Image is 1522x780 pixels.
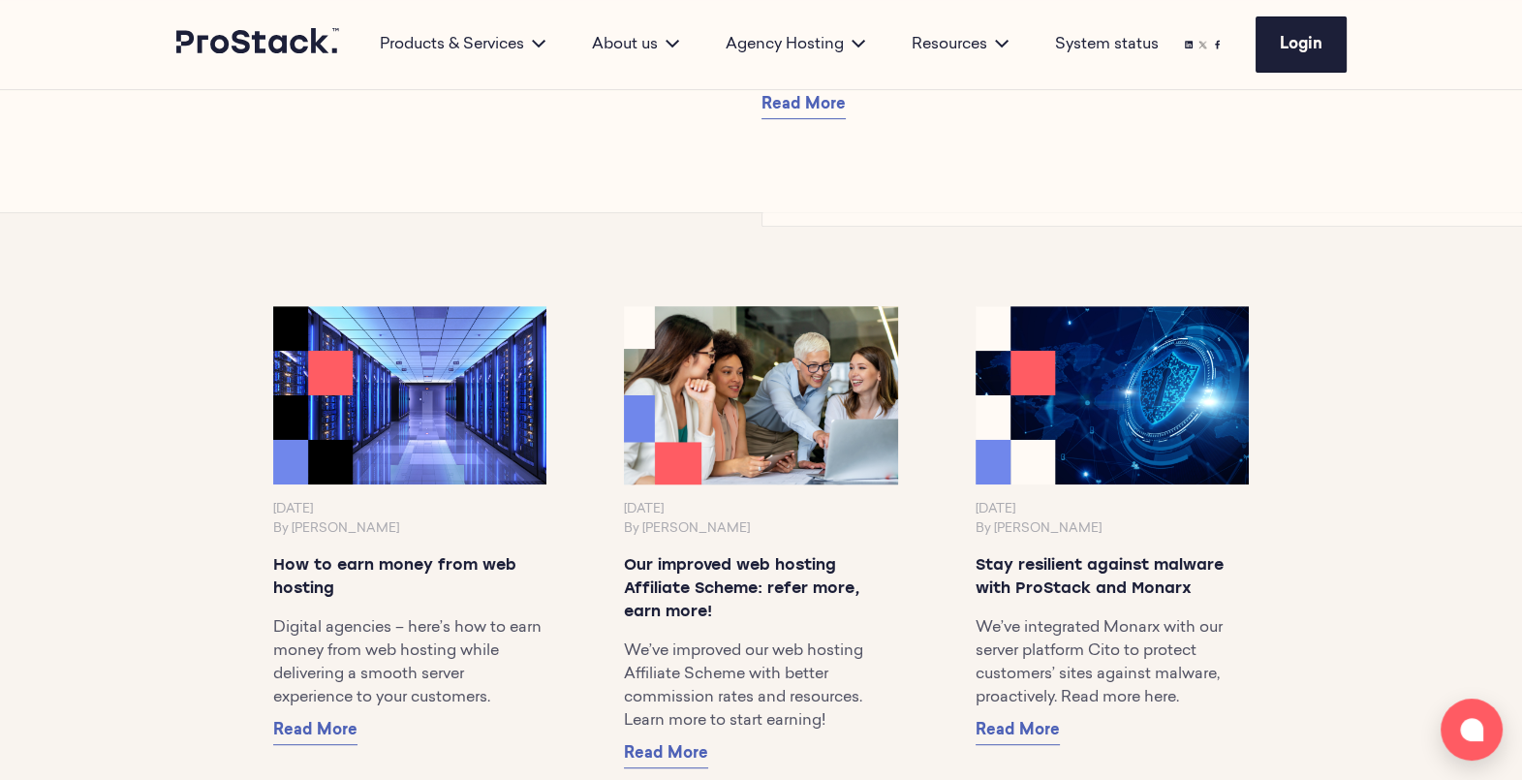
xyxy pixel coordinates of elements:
[273,500,547,519] p: [DATE]
[761,91,846,119] a: Read More
[273,306,547,484] img: Prostack-BlogImage-Aug25-MaximisingRevenuefromHosting-768x468.png
[273,723,357,738] span: Read More
[976,554,1250,601] p: Stay resilient against malware with ProStack and Monarx
[1055,33,1159,56] a: System status
[624,500,898,519] p: [DATE]
[888,33,1032,56] div: Resources
[761,97,846,112] span: Read More
[624,554,898,624] p: Our improved web hosting Affiliate Scheme: refer more, earn more!
[976,616,1250,709] p: We’ve integrated Monarx with our server platform Cito to protect customers’ sites against malware...
[1441,699,1503,761] button: Open chat window
[273,554,547,601] p: How to earn money from web hosting
[1256,16,1347,73] a: Login
[976,519,1250,539] p: By [PERSON_NAME]
[976,306,1250,484] img: 234a9bc7-21e3-4584-8dd5-79b977bbbe91-768x468.png
[617,302,905,489] img: Prostack-BlogImage-Aug25-ASL-768x468.png
[273,616,547,709] p: Digital agencies – here’s how to earn money from web hosting while delivering a smooth server exp...
[1280,37,1322,52] span: Login
[624,746,708,762] span: Read More
[273,717,357,745] a: Read More
[176,28,341,61] a: Prostack logo
[976,500,1250,519] p: [DATE]
[569,33,702,56] div: About us
[273,519,547,539] p: By [PERSON_NAME]
[976,723,1060,738] span: Read More
[624,640,898,733] p: We’ve improved our web hosting Affiliate Scheme with better commission rates and resources. Learn...
[976,717,1060,745] a: Read More
[624,519,898,539] p: By [PERSON_NAME]
[357,33,569,56] div: Products & Services
[624,740,708,768] a: Read More
[702,33,888,56] div: Agency Hosting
